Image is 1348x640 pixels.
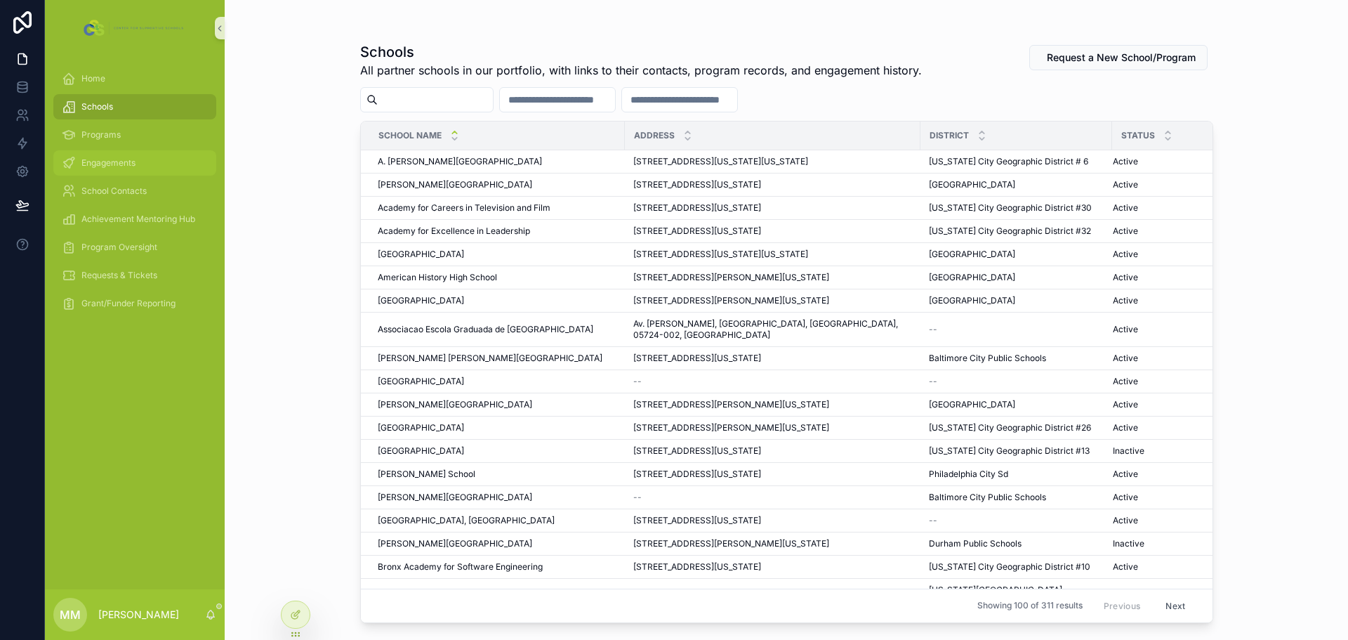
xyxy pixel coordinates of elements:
span: [STREET_ADDRESS][US_STATE] [633,445,761,457]
span: Durham Public Schools [929,538,1022,549]
a: [STREET_ADDRESS][PERSON_NAME][US_STATE] [633,538,912,549]
a: Active [1113,249,1206,260]
a: [STREET_ADDRESS][US_STATE] [633,469,912,480]
span: [STREET_ADDRESS][PERSON_NAME][US_STATE] [633,295,829,306]
a: [STREET_ADDRESS][US_STATE] [633,226,912,237]
a: [GEOGRAPHIC_DATA] [378,249,616,260]
span: -- [929,324,937,335]
span: Active [1113,422,1138,433]
a: -- [929,515,1104,526]
a: Active [1113,353,1206,364]
a: [US_STATE] City Geographic District # 6 [929,156,1104,167]
a: Grant/Funder Reporting [53,291,216,316]
a: [GEOGRAPHIC_DATA] [378,376,616,387]
span: [PERSON_NAME][GEOGRAPHIC_DATA] [378,179,532,190]
a: Active [1113,324,1206,335]
button: Next [1156,595,1195,617]
a: Active [1113,422,1206,433]
span: [GEOGRAPHIC_DATA], [GEOGRAPHIC_DATA] [378,515,555,526]
a: [PERSON_NAME][GEOGRAPHIC_DATA] [378,492,616,503]
span: Av. [PERSON_NAME], [GEOGRAPHIC_DATA], [GEOGRAPHIC_DATA], 05724-002, [GEOGRAPHIC_DATA] [633,318,912,341]
a: Bronx Academy for Software Engineering [378,561,616,573]
a: Active [1113,226,1206,237]
span: -- [633,376,642,387]
span: -- [929,376,937,387]
span: Philadelphia City Sd [929,469,1008,480]
span: Home [81,73,105,84]
a: Active [1113,469,1206,480]
a: Schools [53,94,216,119]
span: Inactive [1113,538,1144,549]
span: [GEOGRAPHIC_DATA] [378,376,464,387]
span: [STREET_ADDRESS][US_STATE] [633,226,761,237]
a: [STREET_ADDRESS][PERSON_NAME][US_STATE] [633,399,912,410]
a: [US_STATE][GEOGRAPHIC_DATA] Geographic District #11 [929,585,1104,607]
a: [STREET_ADDRESS][US_STATE] [633,202,912,214]
a: [GEOGRAPHIC_DATA] [929,249,1104,260]
span: [STREET_ADDRESS][US_STATE] [633,469,761,480]
span: Active [1113,399,1138,410]
a: [STREET_ADDRESS][US_STATE][US_STATE] [633,249,912,260]
span: -- [633,492,642,503]
a: Baltimore City Public Schools [929,492,1104,503]
a: [STREET_ADDRESS][PERSON_NAME][US_STATE] [633,272,912,283]
span: [GEOGRAPHIC_DATA] [929,295,1015,306]
span: Academy for Excellence in Leadership [378,226,530,237]
span: Active [1113,226,1138,237]
a: Active [1113,561,1206,573]
span: [GEOGRAPHIC_DATA] [378,422,464,433]
a: [GEOGRAPHIC_DATA], [GEOGRAPHIC_DATA] [378,515,616,526]
a: [GEOGRAPHIC_DATA] [378,295,616,306]
a: [STREET_ADDRESS][US_STATE][US_STATE] [633,156,912,167]
a: -- [929,324,1104,335]
img: App logo [81,17,188,39]
span: American History High School [378,272,497,283]
span: [PERSON_NAME][GEOGRAPHIC_DATA] [378,492,532,503]
a: Active [1113,376,1206,387]
span: Status [1121,130,1155,141]
span: [STREET_ADDRESS][US_STATE] [633,515,761,526]
a: [STREET_ADDRESS][US_STATE] [633,445,912,457]
span: School Contacts [81,185,147,197]
a: American History High School [378,272,616,283]
a: [GEOGRAPHIC_DATA] [929,179,1104,190]
span: Active [1113,179,1138,190]
a: Engagements [53,150,216,176]
span: MM [60,606,81,623]
span: Programs [81,129,121,141]
span: Active [1113,515,1138,526]
a: Academy for Excellence in Leadership [378,226,616,237]
span: Bronx Academy for Software Engineering [378,561,543,573]
a: A. [PERSON_NAME][GEOGRAPHIC_DATA] [378,156,616,167]
a: Academy for Careers in Television and Film [378,202,616,214]
a: Achievement Mentoring Hub [53,207,216,232]
span: Active [1113,249,1138,260]
span: [US_STATE] City Geographic District #10 [929,561,1090,573]
a: Active [1113,202,1206,214]
a: Active [1113,492,1206,503]
a: Baltimore City Public Schools [929,353,1104,364]
a: Active [1113,295,1206,306]
span: Active [1113,156,1138,167]
a: Philadelphia City Sd [929,469,1104,480]
span: [GEOGRAPHIC_DATA] [929,399,1015,410]
span: Address [634,130,675,141]
a: -- [633,492,912,503]
span: [STREET_ADDRESS][US_STATE] [633,353,761,364]
span: Active [1113,376,1138,387]
a: [PERSON_NAME][GEOGRAPHIC_DATA] [378,179,616,190]
span: A. [PERSON_NAME][GEOGRAPHIC_DATA] [378,156,542,167]
a: [US_STATE] City Geographic District #13 [929,445,1104,457]
span: Associacao Escola Graduada de [GEOGRAPHIC_DATA] [378,324,593,335]
a: [STREET_ADDRESS][PERSON_NAME][US_STATE] [633,422,912,433]
a: [STREET_ADDRESS][US_STATE] [633,353,912,364]
span: [US_STATE] City Geographic District #26 [929,422,1091,433]
span: [STREET_ADDRESS][PERSON_NAME][US_STATE] [633,399,829,410]
span: School Name [378,130,442,141]
div: scrollable content [45,56,225,334]
span: [STREET_ADDRESS][US_STATE] [633,179,761,190]
span: [GEOGRAPHIC_DATA] [929,272,1015,283]
span: Active [1113,561,1138,573]
span: [GEOGRAPHIC_DATA] [378,249,464,260]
